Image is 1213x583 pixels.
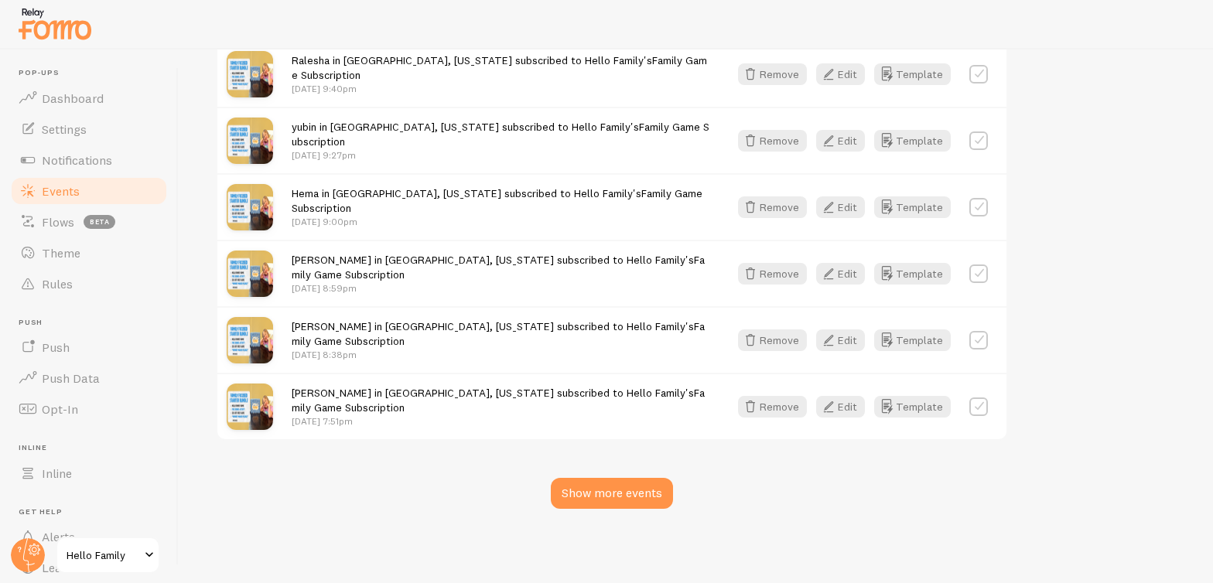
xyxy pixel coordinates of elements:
[227,184,273,230] img: Product_Thumbnail_Template_2.0_png_small.png
[816,329,865,351] button: Edit
[42,339,70,355] span: Push
[42,401,78,417] span: Opt-In
[738,130,807,152] button: Remove
[42,465,72,481] span: Inline
[42,152,112,168] span: Notifications
[67,546,140,564] span: Hello Family
[9,206,169,237] a: Flows beta
[292,386,705,414] a: Family Game Subscription
[9,332,169,363] a: Push
[292,319,705,348] span: [PERSON_NAME] in [GEOGRAPHIC_DATA], [US_STATE] subscribed to Hello Family's
[816,196,874,218] a: Edit
[738,196,807,218] button: Remove
[816,396,874,418] a: Edit
[292,215,710,228] p: [DATE] 9:00pm
[292,82,710,95] p: [DATE] 9:40pm
[9,521,169,552] a: Alerts
[874,263,951,285] button: Template
[227,118,273,164] img: Product_Thumbnail_Template_2.0_png_small.png
[816,63,874,85] a: Edit
[816,396,865,418] button: Edit
[551,478,673,509] div: Show more events
[816,263,865,285] button: Edit
[292,186,702,215] a: Family Game Subscription
[19,318,169,328] span: Push
[42,245,80,261] span: Theme
[9,394,169,424] a: Opt-In
[292,53,707,82] span: Ralesha in [GEOGRAPHIC_DATA], [US_STATE] subscribed to Hello Family's
[42,90,104,106] span: Dashboard
[42,183,80,199] span: Events
[738,63,807,85] button: Remove
[9,145,169,176] a: Notifications
[19,507,169,517] span: Get Help
[56,537,160,574] a: Hello Family
[874,396,951,418] button: Template
[42,370,100,386] span: Push Data
[42,529,75,544] span: Alerts
[84,215,115,229] span: beta
[292,53,707,82] a: Family Game Subscription
[292,253,705,281] span: [PERSON_NAME] in [GEOGRAPHIC_DATA], [US_STATE] subscribed to Hello Family's
[9,363,169,394] a: Push Data
[292,386,705,414] span: [PERSON_NAME] in [GEOGRAPHIC_DATA], [US_STATE] subscribed to Hello Family's
[19,443,169,453] span: Inline
[292,414,710,428] p: [DATE] 7:51pm
[874,63,951,85] button: Template
[292,281,710,295] p: [DATE] 8:59pm
[874,196,951,218] button: Template
[738,263,807,285] button: Remove
[42,121,87,137] span: Settings
[227,384,273,430] img: Product_Thumbnail_Template_2.0_png_small.png
[816,329,874,351] a: Edit
[292,120,709,148] a: Family Game Subscription
[292,148,710,162] p: [DATE] 9:27pm
[42,276,73,291] span: Rules
[292,348,710,361] p: [DATE] 8:38pm
[9,176,169,206] a: Events
[227,51,273,97] img: Product_Thumbnail_Template_2.0_png_small.png
[9,83,169,114] a: Dashboard
[16,4,94,43] img: fomo-relay-logo-orange.svg
[42,214,74,230] span: Flows
[816,130,874,152] a: Edit
[9,237,169,268] a: Theme
[227,317,273,363] img: Product_Thumbnail_Template_2.0_png_small.png
[9,458,169,489] a: Inline
[738,329,807,351] button: Remove
[874,130,951,152] button: Template
[816,130,865,152] button: Edit
[292,253,705,281] a: Family Game Subscription
[9,114,169,145] a: Settings
[874,329,951,351] button: Template
[292,186,702,215] span: Hema in [GEOGRAPHIC_DATA], [US_STATE] subscribed to Hello Family's
[227,251,273,297] img: Product_Thumbnail_Template_2.0_png_small.png
[19,68,169,78] span: Pop-ups
[816,263,874,285] a: Edit
[738,396,807,418] button: Remove
[292,319,705,348] a: Family Game Subscription
[9,268,169,299] a: Rules
[292,120,709,148] span: yubin in [GEOGRAPHIC_DATA], [US_STATE] subscribed to Hello Family's
[816,63,865,85] button: Edit
[816,196,865,218] button: Edit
